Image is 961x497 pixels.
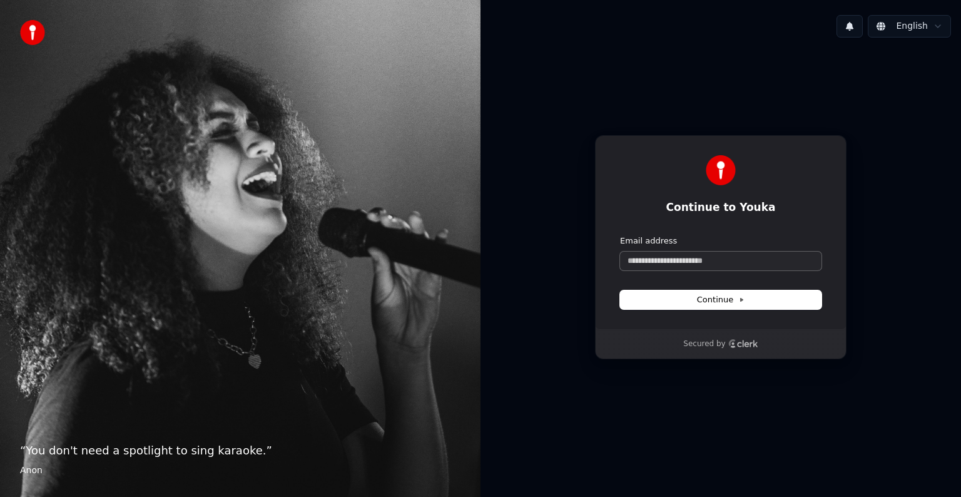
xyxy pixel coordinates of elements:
p: Secured by [683,339,725,349]
button: Continue [620,290,821,309]
a: Clerk logo [728,339,758,348]
img: youka [20,20,45,45]
footer: Anon [20,464,460,477]
label: Email address [620,235,677,247]
img: Youka [706,155,736,185]
p: “ You don't need a spotlight to sing karaoke. ” [20,442,460,459]
h1: Continue to Youka [620,200,821,215]
span: Continue [697,294,745,305]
